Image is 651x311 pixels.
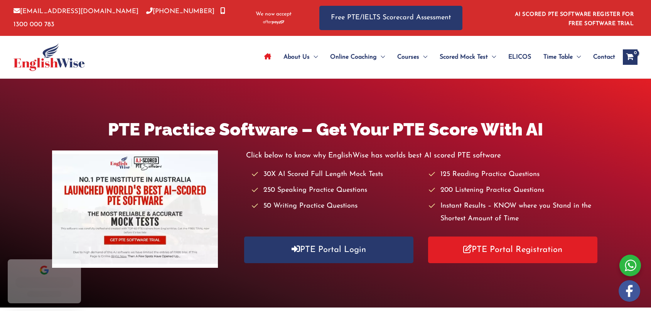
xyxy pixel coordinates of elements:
[619,280,640,302] img: white-facebook.png
[623,49,638,65] a: View Shopping Cart, empty
[263,20,284,24] img: Afterpay-Logo
[419,44,427,71] span: Menu Toggle
[508,44,531,71] span: ELICOS
[13,43,85,71] img: cropped-ew-logo
[246,149,599,162] p: Click below to know why EnglishWise has worlds best AI scored PTE software
[593,44,615,71] span: Contact
[510,5,638,30] aside: Header Widget 1
[146,8,214,15] a: [PHONE_NUMBER]
[319,6,462,30] a: Free PTE/IELTS Scorecard Assessment
[429,168,599,181] li: 125 Reading Practice Questions
[252,168,422,181] li: 30X AI Scored Full Length Mock Tests
[256,10,292,18] span: We now accept
[244,237,413,263] a: PTE Portal Login
[258,44,615,71] nav: Site Navigation: Main Menu
[13,8,138,15] a: [EMAIL_ADDRESS][DOMAIN_NAME]
[515,12,634,27] a: AI SCORED PTE SOFTWARE REGISTER FOR FREE SOFTWARE TRIAL
[277,44,324,71] a: About UsMenu Toggle
[429,200,599,226] li: Instant Results – KNOW where you Stand in the Shortest Amount of Time
[488,44,496,71] span: Menu Toggle
[429,184,599,197] li: 200 Listening Practice Questions
[324,44,391,71] a: Online CoachingMenu Toggle
[397,44,419,71] span: Courses
[587,44,615,71] a: Contact
[330,44,377,71] span: Online Coaching
[543,44,573,71] span: Time Table
[440,44,488,71] span: Scored Mock Test
[52,150,218,268] img: pte-institute-main
[502,44,537,71] a: ELICOS
[252,200,422,213] li: 50 Writing Practice Questions
[310,44,318,71] span: Menu Toggle
[573,44,581,71] span: Menu Toggle
[428,237,597,263] a: PTE Portal Registration
[377,44,385,71] span: Menu Toggle
[391,44,433,71] a: CoursesMenu Toggle
[433,44,502,71] a: Scored Mock TestMenu Toggle
[13,8,225,27] a: 1300 000 783
[52,117,599,142] h1: PTE Practice Software – Get Your PTE Score With AI
[537,44,587,71] a: Time TableMenu Toggle
[283,44,310,71] span: About Us
[252,184,422,197] li: 250 Speaking Practice Questions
